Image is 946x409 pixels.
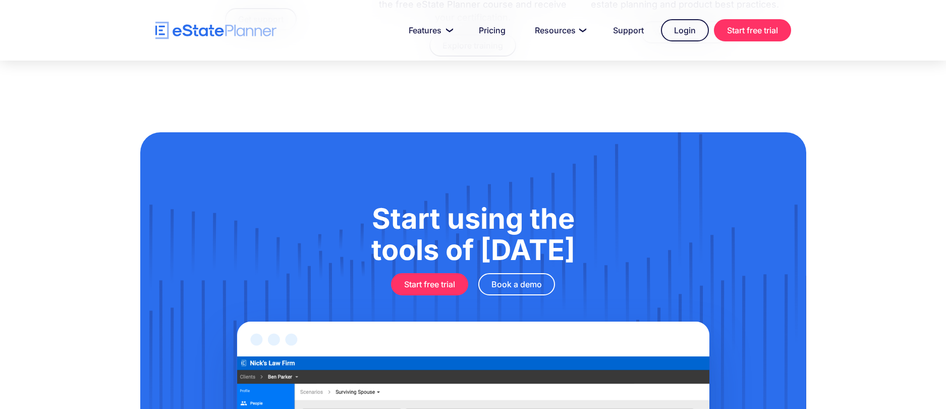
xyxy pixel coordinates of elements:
a: Start free trial [391,273,468,295]
a: Resources [523,20,596,40]
a: Pricing [467,20,518,40]
a: Start free trial [714,19,791,41]
a: Support [601,20,656,40]
h1: Start using the tools of [DATE] [191,203,756,266]
a: Book a demo [478,273,555,295]
a: Features [397,20,462,40]
a: home [155,22,276,39]
a: Login [661,19,709,41]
